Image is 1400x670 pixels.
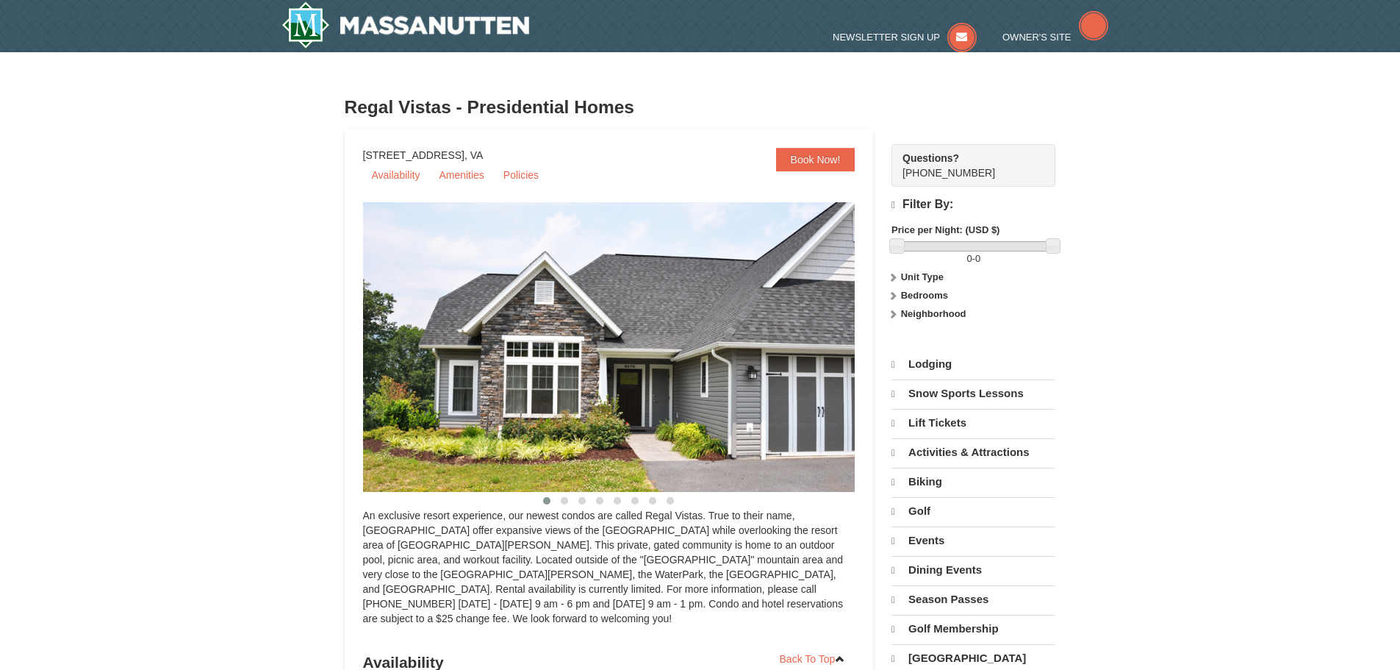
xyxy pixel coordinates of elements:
a: Dining Events [891,556,1055,584]
a: Massanutten Resort [281,1,530,49]
h4: Filter By: [891,198,1055,212]
a: Amenities [430,164,492,186]
div: An exclusive resort experience, our newest condos are called Regal Vistas. True to their name, [G... [363,508,855,641]
h3: Regal Vistas - Presidential Homes [345,93,1056,122]
a: Lodging [891,351,1055,378]
span: 0 [975,253,980,264]
a: Newsletter Sign Up [833,32,977,43]
img: 19218991-1-902409a9.jpg [363,202,892,492]
span: 0 [966,253,972,264]
a: Golf Membership [891,615,1055,643]
span: Owner's Site [1002,32,1071,43]
a: Policies [495,164,548,186]
span: Newsletter Sign Up [833,32,940,43]
a: Events [891,527,1055,555]
strong: Unit Type [901,271,944,282]
a: Owner's Site [1002,32,1108,43]
span: [PHONE_NUMBER] [902,151,1029,179]
a: Biking [891,468,1055,496]
a: Season Passes [891,585,1055,613]
a: Book Now! [776,148,855,171]
a: Golf [891,497,1055,525]
a: Availability [363,164,429,186]
a: Lift Tickets [891,409,1055,437]
img: Massanutten Resort Logo [281,1,530,49]
a: Snow Sports Lessons [891,379,1055,407]
strong: Neighborhood [901,308,966,319]
strong: Bedrooms [901,290,948,301]
a: Back To Top [770,648,855,670]
strong: Price per Night: (USD $) [891,224,999,235]
strong: Questions? [902,152,959,164]
a: Activities & Attractions [891,438,1055,466]
label: - [891,252,1055,266]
